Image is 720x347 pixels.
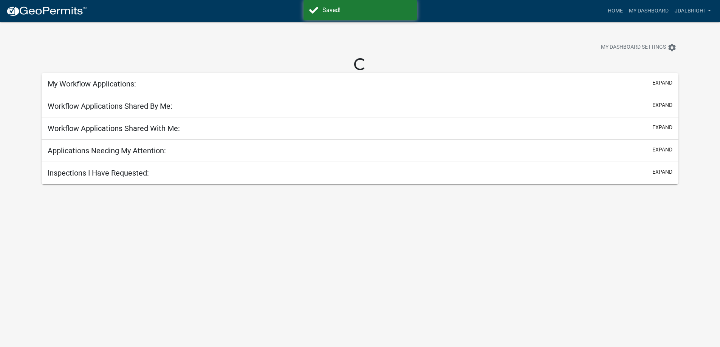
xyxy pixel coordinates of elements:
[652,79,672,87] button: expand
[667,43,677,52] i: settings
[48,102,172,111] h5: Workflow Applications Shared By Me:
[48,168,149,177] h5: Inspections I Have Requested:
[48,79,136,88] h5: My Workflow Applications:
[652,168,672,176] button: expand
[626,4,672,18] a: My Dashboard
[672,4,714,18] a: jdalbright
[322,6,411,15] div: Saved!
[595,40,683,55] button: My Dashboard Settingssettings
[652,146,672,154] button: expand
[48,124,180,133] h5: Workflow Applications Shared With Me:
[652,101,672,109] button: expand
[605,4,626,18] a: Home
[601,43,666,52] span: My Dashboard Settings
[48,146,166,155] h5: Applications Needing My Attention:
[652,123,672,131] button: expand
